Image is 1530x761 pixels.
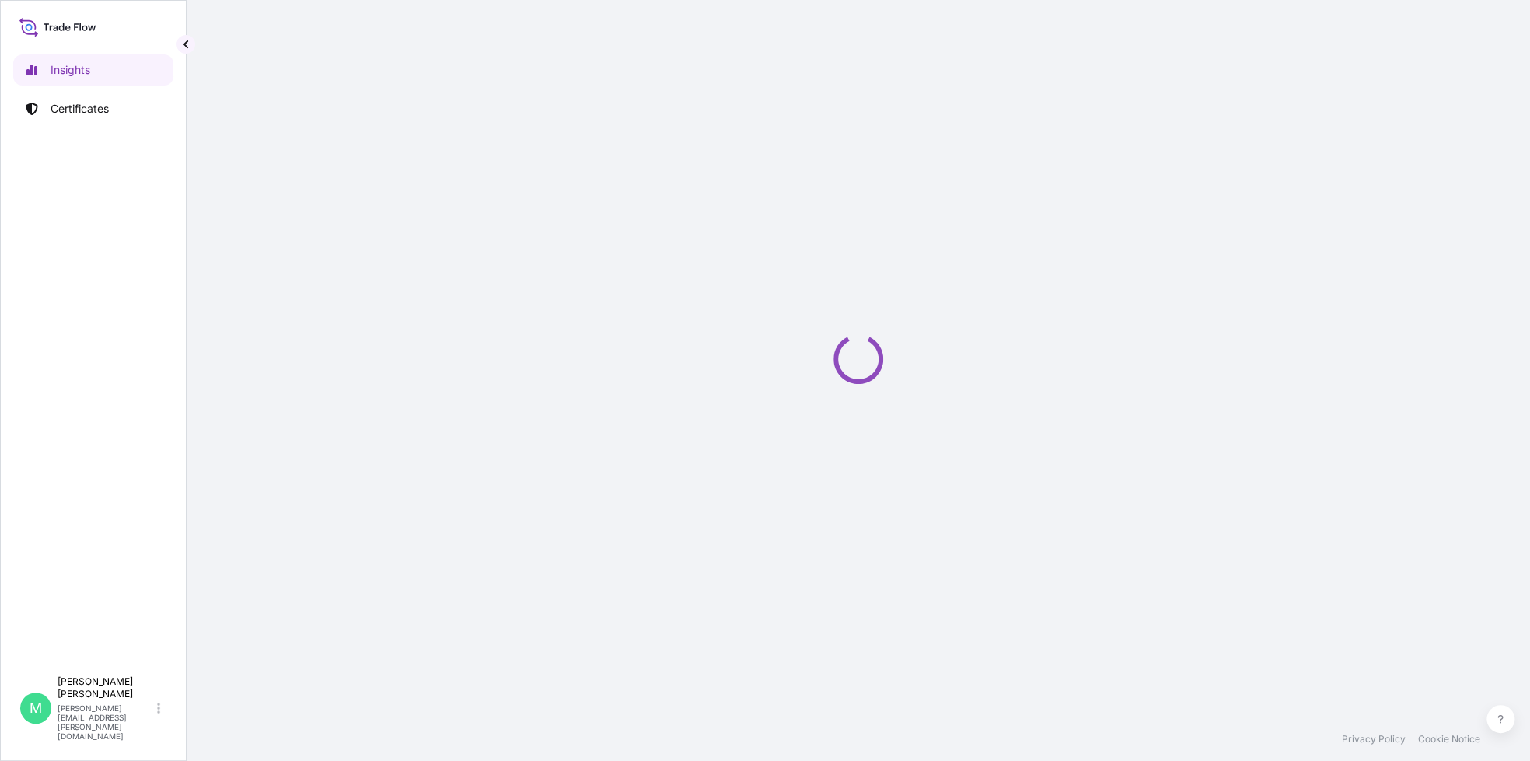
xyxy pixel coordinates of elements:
a: Privacy Policy [1342,733,1406,745]
p: [PERSON_NAME] [PERSON_NAME] [58,675,154,700]
p: Insights [51,62,90,78]
p: [PERSON_NAME][EMAIL_ADDRESS][PERSON_NAME][DOMAIN_NAME] [58,703,154,741]
a: Cookie Notice [1418,733,1480,745]
a: Certificates [13,93,173,124]
span: M [30,700,42,716]
a: Insights [13,54,173,86]
p: Certificates [51,101,109,117]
